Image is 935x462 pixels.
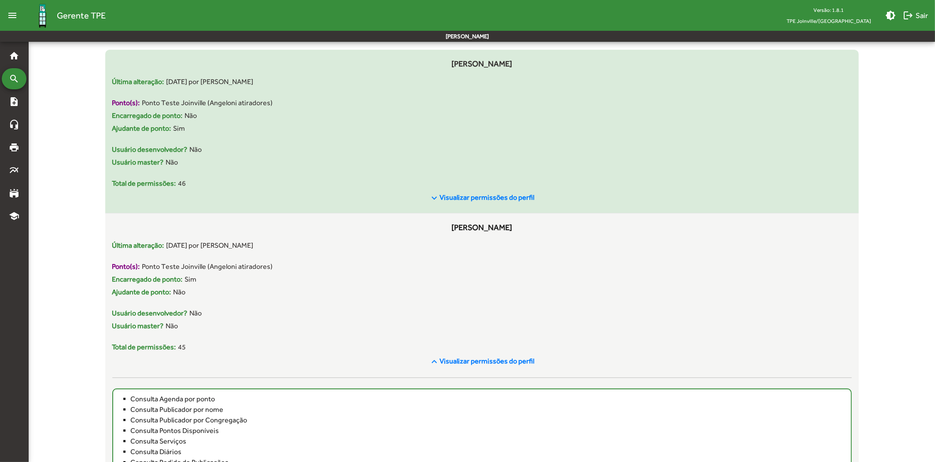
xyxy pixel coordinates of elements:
[885,10,896,21] mat-icon: brightness_medium
[9,165,19,176] mat-icon: multiline_chart
[142,98,273,108] span: Ponto Teste Joinville (Angeloni atiradores)
[112,144,188,155] span: Usuário desenvolvedor?
[131,395,215,403] span: Consulta Agenda por ponto
[451,58,512,70] span: [PERSON_NAME]
[112,308,188,319] span: Usuário desenvolvedor?
[185,110,197,121] span: Não
[112,178,176,189] span: Total de permissões:
[112,123,171,134] span: Ajudante de ponto:
[131,405,224,414] span: Consulta Publicador por nome
[9,188,19,198] mat-icon: stadium
[780,15,878,26] span: TPE Joinville/[GEOGRAPHIC_DATA]
[9,96,19,107] mat-icon: note_add
[112,342,176,352] span: Total de permissões:
[166,157,178,168] span: Não
[440,357,535,365] span: Visualizar permissões do perfil
[429,356,440,367] mat-icon: keyboard_arrow_up
[112,157,164,168] span: Usuário master?
[112,321,164,331] span: Usuário master?
[190,144,202,155] span: Não
[899,7,931,23] button: Sair
[9,119,19,130] mat-icon: headset_mic
[166,240,254,251] span: [DATE] por [PERSON_NAME]
[112,240,164,251] span: Última alteração:
[178,178,186,189] span: 46
[112,274,183,285] span: Encarregado de ponto:
[9,73,19,84] mat-icon: search
[112,110,183,121] span: Encarregado de ponto:
[142,261,273,272] span: Ponto Teste Joinville (Angeloni atiradores)
[28,1,57,30] img: Logo
[4,7,21,24] mat-icon: menu
[903,10,913,21] mat-icon: logout
[112,261,140,272] span: Ponto(s):
[131,416,248,424] span: Consulta Publicador por Congregação
[166,77,254,87] span: [DATE] por [PERSON_NAME]
[112,98,140,108] span: Ponto(s):
[190,308,202,319] span: Não
[174,123,185,134] span: Sim
[780,4,878,15] div: Versão: 1.8.1
[178,342,186,352] span: 45
[429,193,440,203] mat-icon: keyboard_arrow_down
[185,274,197,285] span: Sim
[9,142,19,153] mat-icon: print
[174,287,186,297] span: Não
[451,221,512,233] span: [PERSON_NAME]
[112,77,164,87] span: Última alteração:
[131,426,219,435] span: Consulta Pontos Disponíveis
[131,437,187,445] span: Consulta Serviços
[21,1,106,30] a: Gerente TPE
[9,211,19,221] mat-icon: school
[166,321,178,331] span: Não
[440,193,535,202] span: Visualizar permissões do perfil
[57,8,106,22] span: Gerente TPE
[903,7,928,23] span: Sair
[131,447,182,456] span: Consulta Diários
[9,51,19,61] mat-icon: home
[112,287,171,297] span: Ajudante de ponto:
